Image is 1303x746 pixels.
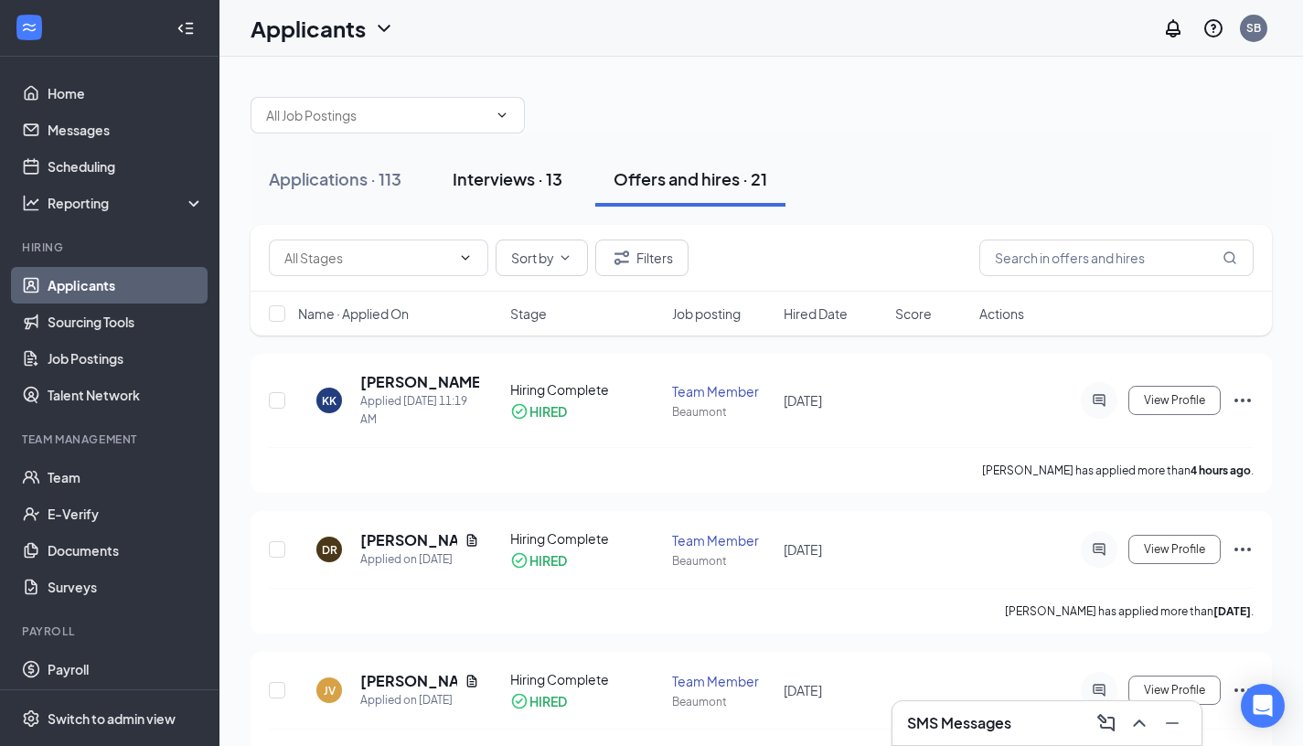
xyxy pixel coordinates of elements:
svg: ChevronDown [495,108,509,123]
svg: Collapse [176,19,195,37]
div: Offers and hires · 21 [614,167,767,190]
button: Minimize [1158,709,1187,738]
svg: ActiveChat [1088,542,1110,557]
button: View Profile [1128,386,1221,415]
h5: [PERSON_NAME] [360,530,457,550]
div: Reporting [48,194,205,212]
svg: WorkstreamLogo [20,18,38,37]
div: Interviews · 13 [453,167,562,190]
div: Applications · 113 [269,167,401,190]
h3: SMS Messages [907,713,1011,733]
div: Switch to admin view [48,709,176,728]
p: [PERSON_NAME] has applied more than . [982,463,1254,478]
a: E-Verify [48,496,204,532]
div: Open Intercom Messenger [1241,684,1285,728]
a: Home [48,75,204,112]
svg: ChevronDown [558,250,572,265]
span: Stage [510,304,547,323]
button: Sort byChevronDown [496,240,588,276]
div: HIRED [529,551,567,570]
div: JV [324,683,336,698]
div: Team Member [672,382,773,400]
a: Documents [48,532,204,569]
div: Applied on [DATE] [360,691,479,709]
div: Beaumont [672,404,773,420]
svg: QuestionInfo [1202,17,1224,39]
span: [DATE] [784,541,822,558]
svg: Analysis [22,194,40,212]
svg: Ellipses [1232,679,1254,701]
svg: Ellipses [1232,538,1254,560]
span: Score [895,304,932,323]
input: All Job Postings [266,105,487,125]
svg: Settings [22,709,40,728]
h5: [PERSON_NAME] [360,671,457,691]
svg: MagnifyingGlass [1223,250,1237,265]
a: Talent Network [48,377,204,413]
button: ChevronUp [1125,709,1154,738]
a: Applicants [48,267,204,304]
button: View Profile [1128,535,1221,564]
svg: ChevronUp [1128,712,1150,734]
div: Hiring Complete [510,380,661,399]
span: View Profile [1144,684,1205,697]
span: Sort by [511,251,554,264]
span: [DATE] [784,392,822,409]
a: Messages [48,112,204,148]
div: Applied [DATE] 11:19 AM [360,392,479,429]
div: Hiring Complete [510,529,661,548]
div: Team Management [22,432,200,447]
div: Applied on [DATE] [360,550,479,569]
p: [PERSON_NAME] has applied more than . [1005,603,1254,619]
svg: Filter [611,247,633,269]
div: HIRED [529,402,567,421]
svg: Document [465,674,479,688]
div: Payroll [22,623,200,639]
div: Team Member [672,531,773,549]
svg: Document [465,533,479,548]
button: View Profile [1128,676,1221,705]
div: Hiring Complete [510,670,661,688]
div: Beaumont [672,694,773,709]
svg: CheckmarkCircle [510,692,529,710]
svg: Ellipses [1232,389,1254,411]
button: Filter Filters [595,240,689,276]
a: Job Postings [48,340,204,377]
svg: CheckmarkCircle [510,402,529,421]
a: Surveys [48,569,204,605]
svg: Notifications [1162,17,1184,39]
span: Actions [979,304,1024,323]
span: [DATE] [784,682,822,698]
h5: [PERSON_NAME] [360,372,479,392]
div: KK [322,393,336,409]
span: View Profile [1144,543,1205,556]
div: SB [1246,20,1261,36]
div: Hiring [22,240,200,255]
div: DR [322,542,337,558]
div: Beaumont [672,553,773,569]
input: All Stages [284,248,451,268]
h1: Applicants [251,13,366,44]
span: View Profile [1144,394,1205,407]
b: [DATE] [1213,604,1251,618]
a: Scheduling [48,148,204,185]
input: Search in offers and hires [979,240,1254,276]
div: HIRED [529,692,567,710]
div: Team Member [672,672,773,690]
svg: ActiveChat [1088,683,1110,698]
button: ComposeMessage [1092,709,1121,738]
svg: CheckmarkCircle [510,551,529,570]
span: Hired Date [784,304,848,323]
svg: ActiveChat [1088,393,1110,408]
a: Sourcing Tools [48,304,204,340]
span: Job posting [672,304,741,323]
a: Team [48,459,204,496]
svg: ComposeMessage [1095,712,1117,734]
span: Name · Applied On [298,304,409,323]
svg: ChevronDown [373,17,395,39]
svg: Minimize [1161,712,1183,734]
a: Payroll [48,651,204,687]
svg: ChevronDown [458,250,473,265]
a: Reports [48,687,204,724]
b: 4 hours ago [1191,464,1251,477]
